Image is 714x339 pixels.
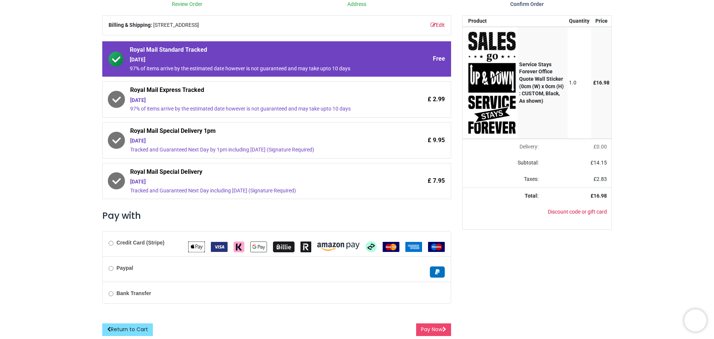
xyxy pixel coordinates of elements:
input: Credit Card (Stripe) [109,241,113,246]
span: Apple Pay [188,243,205,249]
img: Apple Pay [188,242,205,252]
span: Maestro [428,243,445,249]
b: Credit Card (Stripe) [116,240,164,246]
div: Tracked and Guaranteed Next Day by 1pm including [DATE] (Signature Required) [130,146,382,154]
span: [STREET_ADDRESS] [153,22,199,29]
a: Return to Cart [102,323,153,336]
strong: Service Stays Forever Office Quote Wall Sticker (0cm (W) x 0cm (H) : CUSTOM, Black, As shown) [519,61,564,104]
span: £ [594,144,607,150]
th: Price [591,16,611,27]
div: [DATE] [130,178,382,186]
img: American Express [405,242,422,252]
span: £ [591,160,607,166]
span: Royal Mail Special Delivery 1pm [130,127,382,137]
span: American Express [405,243,422,249]
div: [DATE] [130,97,382,104]
b: Billing & Shipping: [109,22,152,28]
span: VISA [211,243,228,249]
div: 97% of items arrive by the estimated date however is not guaranteed and may take upto 10 days [130,105,382,113]
span: Paypal [430,269,445,275]
div: Confirm Order [442,1,612,8]
input: Bank Transfer [109,291,113,296]
img: Billie [273,242,295,252]
span: 16.98 [594,193,607,199]
th: Quantity [567,16,592,27]
img: Amazon Pay [317,243,360,251]
h3: Pay with [102,210,451,222]
span: £ [593,80,610,86]
td: Subtotal: [463,155,543,171]
div: Review Order [102,1,272,8]
img: Revolut Pay [300,242,311,252]
span: £ 9.95 [428,136,445,144]
img: MasterCard [383,242,399,252]
span: Amazon Pay [317,243,360,249]
div: Tracked and Guaranteed Next Day including [DATE] (Signature Required) [130,187,382,195]
td: Delivery will be updated after choosing a new delivery method [463,139,543,155]
span: Royal Mail Special Delivery [130,168,382,178]
span: Google Pay [250,243,267,249]
span: Royal Mail Standard Tracked [130,46,382,56]
img: VISA [211,242,228,252]
img: Paypal [430,266,445,278]
img: jizH9gAAAABJRU5ErkJggg== [468,32,516,134]
span: 0.00 [596,144,607,150]
span: 2.83 [596,176,607,182]
span: 16.98 [596,80,610,86]
img: Klarna [234,242,244,252]
span: Afterpay Clearpay [366,243,377,249]
input: Paypal [109,266,113,271]
b: Paypal [116,265,133,271]
span: £ 7.95 [428,177,445,185]
span: Revolut Pay [300,243,311,249]
span: MasterCard [383,243,399,249]
div: [DATE] [130,56,382,64]
b: Bank Transfer [116,290,151,296]
img: Maestro [428,242,445,252]
div: 97% of items arrive by the estimated date however is not guaranteed and may take upto 10 days [130,65,382,73]
span: £ 2.99 [428,95,445,103]
span: Royal Mail Express Tracked [130,86,382,96]
div: 1.0 [569,79,589,87]
a: Edit [431,22,445,29]
td: Taxes: [463,171,543,188]
iframe: Brevo live chat [684,309,707,332]
span: Billie [273,243,295,249]
strong: £ [591,193,607,199]
span: £ [594,176,607,182]
a: Discount code or gift card [548,209,607,215]
button: Pay Now [416,323,451,336]
img: Afterpay Clearpay [366,241,377,252]
img: Google Pay [250,242,267,252]
span: Klarna [234,243,244,249]
span: 14.15 [594,160,607,166]
div: [DATE] [130,137,382,145]
strong: Total: [525,193,538,199]
span: Free [433,55,445,63]
div: Address [272,1,442,8]
th: Product [463,16,518,27]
